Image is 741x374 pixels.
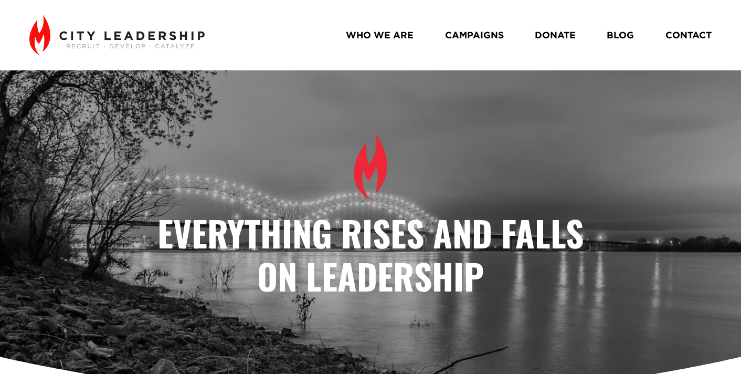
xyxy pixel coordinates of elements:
img: City Leadership - Recruit. Develop. Catalyze. [29,15,204,56]
a: CONTACT [665,26,712,45]
a: DONATE [535,26,576,45]
a: BLOG [607,26,634,45]
strong: Everything Rises and Falls on Leadership [157,206,592,302]
a: CAMPAIGNS [445,26,504,45]
a: WHO WE ARE [346,26,414,45]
